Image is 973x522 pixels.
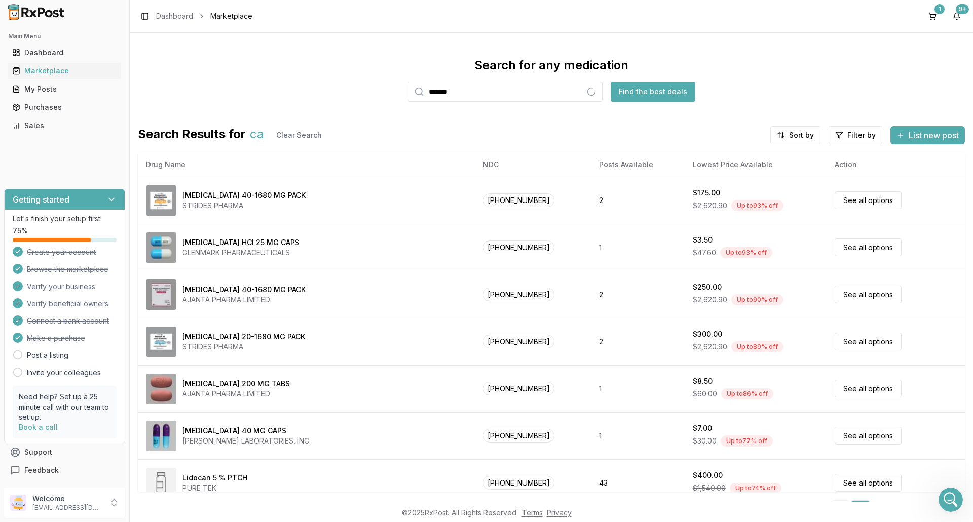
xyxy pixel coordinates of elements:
[182,295,306,305] div: AJANTA PHARMA LIMITED
[835,333,902,350] a: See all options
[693,423,712,433] div: $7.00
[693,376,713,386] div: $8.50
[4,45,125,61] button: Dashboard
[693,200,727,211] span: $2,620.90
[156,11,252,21] nav: breadcrumb
[483,335,554,348] span: [PHONE_NUMBER]
[182,237,300,248] div: [MEDICAL_DATA] HCl 25 MG CAPS
[770,126,820,144] button: Sort by
[591,412,684,459] td: 1
[591,318,684,365] td: 2
[4,461,125,479] button: Feedback
[11,134,192,172] div: Profile image for Manuelsounds good![PERSON_NAME]•19h ago
[591,177,684,224] td: 2
[13,214,117,224] p: Let's finish your setup first!
[924,8,941,24] button: 1
[831,500,953,518] nav: pagination
[138,126,246,144] span: Search Results for
[835,238,902,256] a: See all options
[146,327,176,357] img: Omeprazole-Sodium Bicarbonate 20-1680 MG PACK
[730,483,781,494] div: Up to 74 % off
[20,89,182,106] p: How can we help?
[872,500,890,518] a: 2
[890,131,965,141] a: List new post
[146,279,176,310] img: Omeprazole-Sodium Bicarbonate 40-1680 MG PACK
[483,288,554,301] span: [PHONE_NUMBER]
[146,232,176,263] img: Atomoxetine HCl 25 MG CAPS
[156,11,193,21] a: Dashboard
[721,388,773,399] div: Up to 86 % off
[20,72,182,89] p: Hi [PERSON_NAME]
[591,152,684,177] th: Posts Available
[182,332,305,342] div: [MEDICAL_DATA] 20-1680 MG PACK
[847,130,876,140] span: Filter by
[611,82,695,102] button: Find the best deals
[890,126,965,144] button: List new post
[483,476,554,490] span: [PHONE_NUMBER]
[27,316,109,326] span: Connect a bank account
[20,19,79,35] img: logo
[4,99,125,115] button: Purchases
[909,129,959,141] span: List new post
[146,468,176,498] img: Lidocan 5 % PTCH
[21,143,41,163] img: Profile image for Manuel
[934,4,945,14] div: 1
[693,470,723,480] div: $400.00
[12,84,117,94] div: My Posts
[182,379,290,389] div: [MEDICAL_DATA] 200 MG TABS
[4,443,125,461] button: Support
[912,500,930,518] a: 4
[84,341,119,348] span: Messages
[21,245,182,255] div: All services are online
[138,152,475,177] th: Drug Name
[731,200,783,211] div: Up to 93 % off
[13,193,69,206] h3: Getting started
[835,427,902,445] a: See all options
[99,16,120,36] img: Profile image for Rachel
[475,152,591,177] th: NDC
[182,473,247,483] div: Lidocan 5 % PTCH
[829,126,882,144] button: Filter by
[119,16,139,36] img: Profile image for Manuel
[146,374,176,404] img: Entacapone 200 MG TABS
[10,119,193,172] div: Recent messageProfile image for Manuelsounds good![PERSON_NAME]•19h ago
[835,474,902,492] a: See all options
[693,295,727,305] span: $2,620.90
[8,80,121,98] a: My Posts
[851,500,870,518] a: 1
[250,126,264,144] span: ca
[483,382,554,395] span: [PHONE_NUMBER]
[721,435,773,447] div: Up to 77 % off
[27,368,101,378] a: Invite your colleagues
[547,508,572,517] a: Privacy
[483,240,554,254] span: [PHONE_NUMBER]
[835,380,902,397] a: See all options
[268,126,330,144] button: Clear Search
[12,102,117,112] div: Purchases
[19,392,110,422] p: Need help? Set up a 25 minute call with our team to set up.
[956,4,969,14] div: 9+
[827,152,965,177] th: Action
[27,299,108,309] span: Verify beneficial owners
[693,389,717,399] span: $60.00
[182,389,290,399] div: AJANTA PHARMA LIMITED
[21,259,182,279] button: View status page
[27,264,108,274] span: Browse the marketplace
[32,494,103,504] p: Welcome
[731,294,783,305] div: Up to 90 % off
[182,285,306,295] div: [MEDICAL_DATA] 40-1680 MG PACK
[27,247,96,257] span: Create your account
[146,421,176,451] img: Ziprasidone HCl 40 MG CAPS
[135,316,203,356] button: Help
[146,185,176,216] img: Omeprazole-Sodium Bicarbonate 40-1680 MG PACK
[32,504,103,512] p: [EMAIL_ADDRESS][DOMAIN_NAME]
[182,200,306,211] div: STRIDES PHARMA
[182,426,286,436] div: [MEDICAL_DATA] 40 MG CAPS
[182,483,247,493] div: PURE TEK
[182,436,311,446] div: [PERSON_NAME] LABORATORIES, INC.
[182,190,306,200] div: [MEDICAL_DATA] 40-1680 MG PACK
[835,286,902,303] a: See all options
[693,342,727,352] span: $2,620.90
